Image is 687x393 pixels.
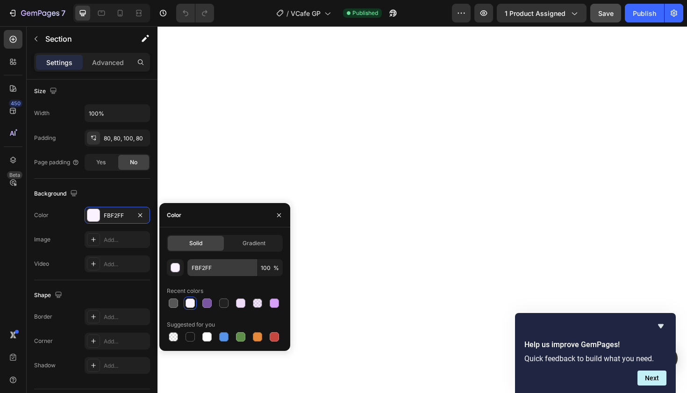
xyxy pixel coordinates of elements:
[505,8,565,18] span: 1 product assigned
[85,105,150,122] input: Auto
[524,320,666,386] div: Help us improve GemPages!
[61,7,65,19] p: 7
[34,337,53,345] div: Corner
[167,211,181,219] div: Color
[655,320,666,332] button: Hide survey
[167,320,215,329] div: Suggested for you
[34,313,52,321] div: Border
[104,362,148,370] div: Add...
[34,235,50,244] div: Image
[34,289,64,302] div: Shape
[9,100,22,107] div: 450
[291,8,321,18] span: VCafe GP
[4,4,70,22] button: 7
[46,58,72,67] p: Settings
[7,171,22,179] div: Beta
[524,354,666,363] p: Quick feedback to build what you need.
[633,8,656,18] div: Publish
[34,211,49,219] div: Color
[352,9,378,17] span: Published
[92,58,124,67] p: Advanced
[176,4,214,22] div: Undo/Redo
[130,158,137,167] span: No
[104,337,148,346] div: Add...
[34,85,59,98] div: Size
[104,134,148,143] div: 80, 80, 100, 80
[286,8,289,18] span: /
[243,239,265,247] span: Gradient
[637,371,666,386] button: Next question
[590,4,621,22] button: Save
[104,260,148,269] div: Add...
[34,188,79,200] div: Background
[598,9,614,17] span: Save
[157,26,687,393] iframe: Design area
[34,260,49,268] div: Video
[187,259,257,276] input: Eg: FFFFFF
[189,239,202,247] span: Solid
[524,339,666,350] h2: Help us improve GemPages!
[45,33,122,44] p: Section
[104,211,131,220] div: FBF2FF
[104,313,148,321] div: Add...
[273,264,279,272] span: %
[625,4,664,22] button: Publish
[34,158,79,167] div: Page padding
[34,109,50,117] div: Width
[104,236,148,244] div: Add...
[96,158,106,167] span: Yes
[497,4,587,22] button: 1 product assigned
[167,287,203,295] div: Recent colors
[34,134,56,142] div: Padding
[34,361,56,370] div: Shadow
